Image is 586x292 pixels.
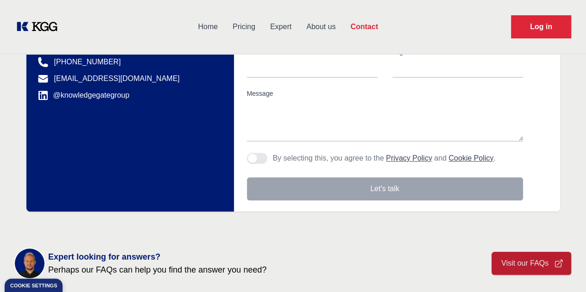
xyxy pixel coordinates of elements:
[15,19,65,34] a: KOL Knowledge Platform: Talk to Key External Experts (KEE)
[48,250,266,263] span: Expert looking for answers?
[491,252,571,275] a: Visit our FAQs
[511,15,571,38] a: Request Demo
[448,154,493,162] a: Cookie Policy
[247,177,523,200] button: Let's talk
[540,248,586,292] iframe: Chat Widget
[15,249,44,278] img: KOL management, KEE, Therapy area experts
[10,283,57,288] div: Cookie settings
[48,263,266,276] span: Perhaps our FAQs can help you find the answer you need?
[263,15,299,39] a: Expert
[225,15,263,39] a: Pricing
[247,89,523,98] label: Message
[273,153,496,164] p: By selecting this, you agree to the and .
[343,15,385,39] a: Contact
[386,154,432,162] a: Privacy Policy
[190,15,225,39] a: Home
[38,90,130,101] a: @knowledgegategroup
[54,56,121,68] a: [PHONE_NUMBER]
[54,73,180,84] a: [EMAIL_ADDRESS][DOMAIN_NAME]
[299,15,343,39] a: About us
